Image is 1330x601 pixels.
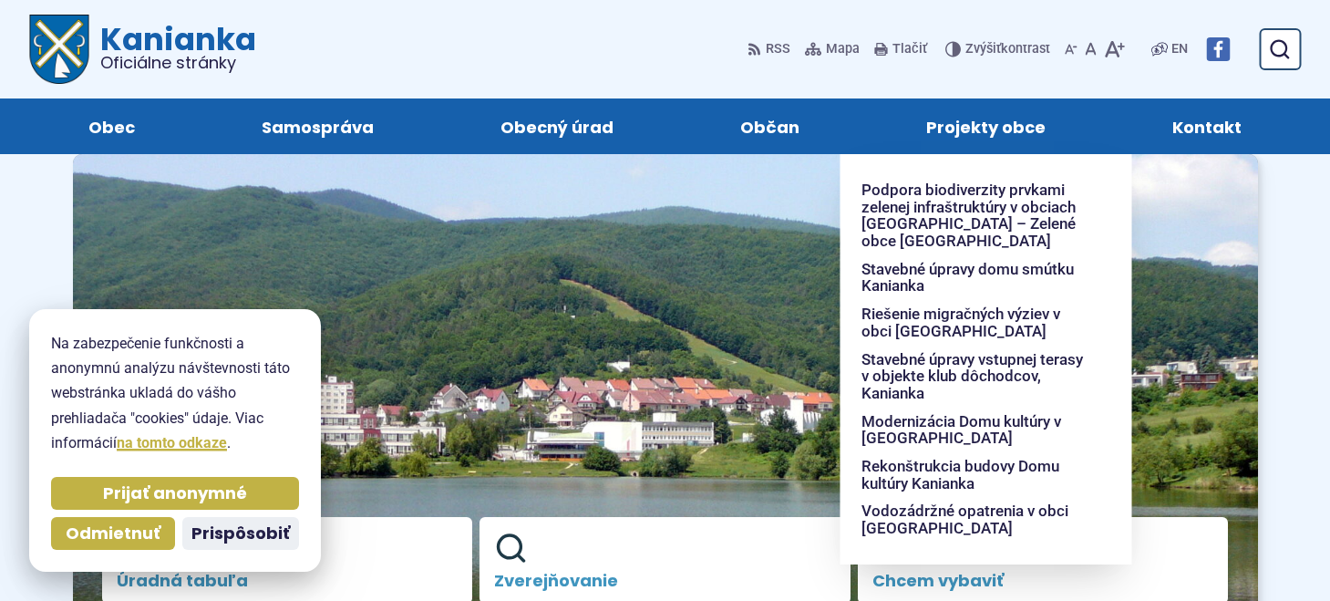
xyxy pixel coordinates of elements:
[861,346,1088,408] a: Stavebné úpravy vstupnej terasy v objekte klub dôchodcov, Kanianka
[801,30,863,68] a: Mapa
[66,523,160,544] span: Odmietnuť
[217,98,419,154] a: Samospráva
[51,331,299,455] p: Na zabezpečenie funkčnosti a anonymnú analýzu návštevnosti táto webstránka ukladá do vášho prehli...
[117,572,459,590] span: Úradná tabuľa
[100,55,256,71] span: Oficiálne stránky
[1172,98,1242,154] span: Kontakt
[88,98,135,154] span: Obec
[1168,38,1191,60] a: EN
[945,30,1054,68] button: Zvýšiťkontrast
[1171,38,1188,60] span: EN
[182,517,299,550] button: Prispôsobiť
[881,98,1090,154] a: Projekty obce
[494,572,836,590] span: Zverejňovanie
[1061,30,1081,68] button: Zmenšiť veľkosť písma
[965,41,1001,57] span: Zvýšiť
[965,42,1050,57] span: kontrast
[747,30,794,68] a: RSS
[1100,30,1129,68] button: Zväčšiť veľkosť písma
[766,38,790,60] span: RSS
[117,434,227,451] a: na tomto odkaze
[696,98,845,154] a: Občan
[262,98,374,154] span: Samospráva
[456,98,659,154] a: Obecný úrad
[44,98,180,154] a: Obec
[51,477,299,510] button: Prijať anonymné
[29,15,256,84] a: Logo Kanianka, prejsť na domovskú stránku.
[1206,37,1230,61] img: Prejsť na Facebook stránku
[191,523,290,544] span: Prispôsobiť
[51,517,175,550] button: Odmietnuť
[500,98,613,154] span: Obecný úrad
[1081,30,1100,68] button: Nastaviť pôvodnú veľkosť písma
[103,483,247,504] span: Prijať anonymné
[892,42,927,57] span: Tlačiť
[861,408,1088,452] a: Modernizácia Domu kultúry v [GEOGRAPHIC_DATA]
[1127,98,1286,154] a: Kontakt
[872,572,1214,590] span: Chcem vybaviť
[861,452,1088,497] a: Rekonštrukcia budovy Domu kultúry Kanianka
[740,98,799,154] span: Občan
[89,24,256,71] h1: Kanianka
[861,255,1088,300] a: Stavebné úpravy domu smútku Kanianka
[861,176,1088,255] a: Podpora biodiverzity prvkami zelenej infraštruktúry v obciach [GEOGRAPHIC_DATA] – Zelené obce [GE...
[926,98,1046,154] span: Projekty obce
[871,30,931,68] button: Tlačiť
[826,38,860,60] span: Mapa
[29,15,89,84] img: Prejsť na domovskú stránku
[861,497,1088,542] a: Vodozádržné opatrenia v obci [GEOGRAPHIC_DATA]
[861,300,1088,345] a: Riešenie migračných výziev v obci [GEOGRAPHIC_DATA]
